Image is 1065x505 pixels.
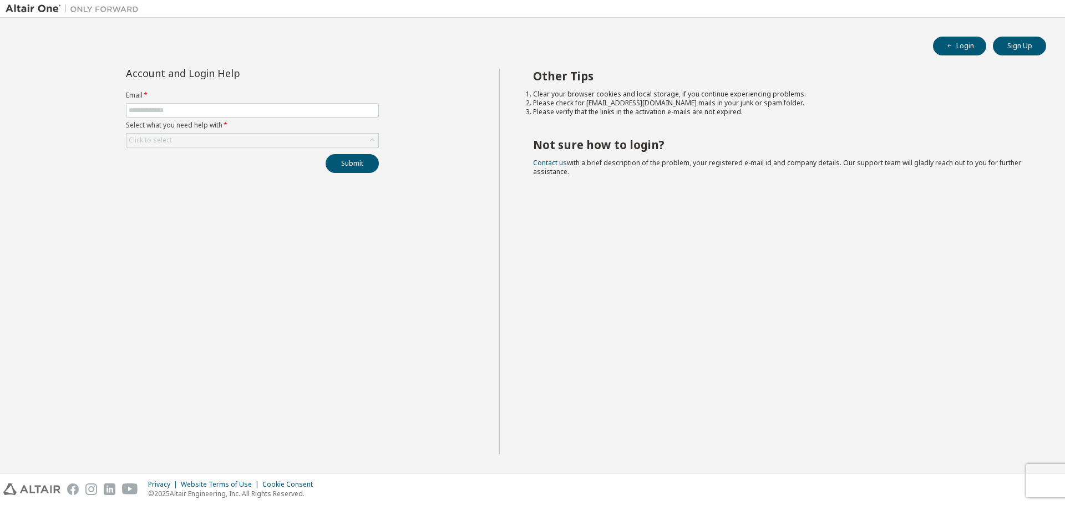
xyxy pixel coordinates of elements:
img: youtube.svg [122,483,138,495]
h2: Other Tips [533,69,1027,83]
img: linkedin.svg [104,483,115,495]
li: Please verify that the links in the activation e-mails are not expired. [533,108,1027,116]
div: Cookie Consent [262,480,319,489]
label: Select what you need help with [126,121,379,130]
img: facebook.svg [67,483,79,495]
div: Privacy [148,480,181,489]
img: instagram.svg [85,483,97,495]
label: Email [126,91,379,100]
a: Contact us [533,158,567,167]
p: © 2025 Altair Engineering, Inc. All Rights Reserved. [148,489,319,498]
button: Login [933,37,986,55]
button: Submit [326,154,379,173]
li: Please check for [EMAIL_ADDRESS][DOMAIN_NAME] mails in your junk or spam folder. [533,99,1027,108]
div: Website Terms of Use [181,480,262,489]
div: Click to select [129,136,172,145]
li: Clear your browser cookies and local storage, if you continue experiencing problems. [533,90,1027,99]
span: with a brief description of the problem, your registered e-mail id and company details. Our suppo... [533,158,1021,176]
h2: Not sure how to login? [533,137,1027,152]
button: Sign Up [993,37,1046,55]
div: Account and Login Help [126,69,328,78]
img: Altair One [6,3,144,14]
img: altair_logo.svg [3,483,60,495]
div: Click to select [126,134,378,147]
